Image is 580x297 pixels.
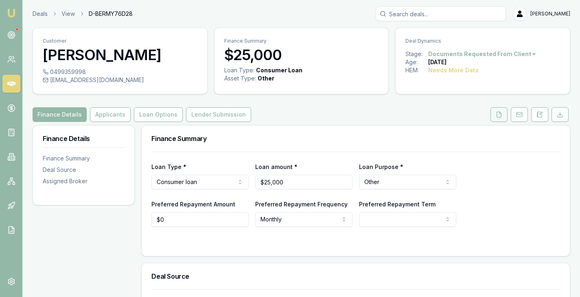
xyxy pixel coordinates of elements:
nav: breadcrumb [33,10,133,18]
span: D-BERMY76D28 [89,10,133,18]
img: emu-icon-u.png [7,8,16,18]
span: [PERSON_NAME] [530,11,570,17]
h3: [PERSON_NAME] [43,47,197,63]
a: Loan Options [132,107,184,122]
a: View [61,10,75,18]
div: Assigned Broker [43,177,125,185]
div: [DATE] [428,58,446,66]
a: Deals [33,10,48,18]
div: [EMAIL_ADDRESS][DOMAIN_NAME] [43,76,197,84]
label: Preferred Repayment Frequency [255,201,348,208]
input: $ [151,212,249,227]
div: Finance Summary [43,154,125,163]
div: Age: [405,58,428,66]
div: Stage: [405,50,428,58]
div: Consumer Loan [256,66,302,74]
p: Finance Summary [224,38,379,44]
div: Deal Source [43,166,125,174]
label: Loan amount * [255,163,298,170]
button: Finance Details [33,107,87,122]
p: Deal Dynamics [405,38,560,44]
input: $ [255,175,352,189]
p: Customer [43,38,197,44]
div: Needs More Data [428,66,479,74]
div: 0499359998 [43,68,197,76]
h3: Finance Summary [151,135,560,142]
button: Loan Options [134,107,183,122]
button: Documents Requested From Client [428,50,537,58]
button: Lender Submission [186,107,251,122]
div: Asset Type : [224,74,256,82]
a: Finance Details [33,107,88,122]
h3: $25,000 [224,47,379,63]
label: Preferred Repayment Amount [151,201,235,208]
div: HEM: [405,66,428,74]
button: Applicants [90,107,131,122]
a: Applicants [88,107,132,122]
input: Search deals [376,7,506,21]
label: Preferred Repayment Term [359,201,436,208]
a: Lender Submission [184,107,253,122]
label: Loan Purpose * [359,163,403,170]
div: Other [258,74,274,82]
h3: Finance Details [43,135,125,142]
div: Loan Type: [224,66,254,74]
h3: Deal Source [151,273,560,280]
label: Loan Type * [151,163,186,170]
